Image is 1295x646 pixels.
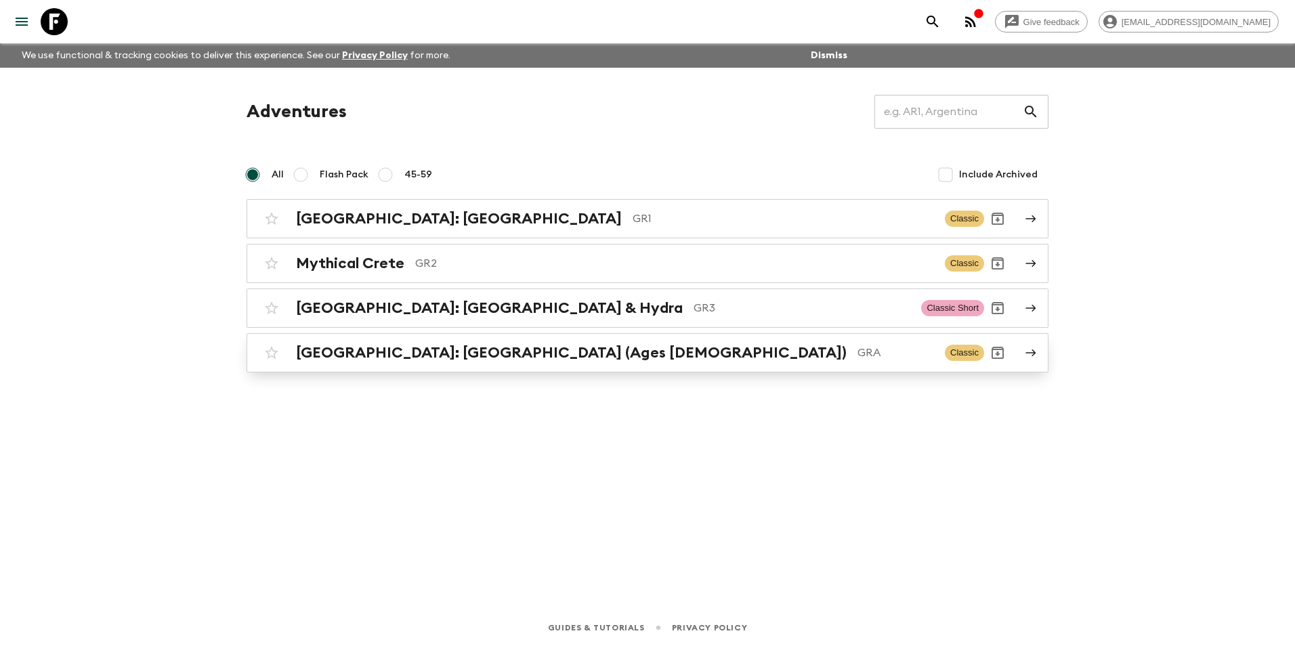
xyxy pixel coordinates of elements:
[296,344,847,362] h2: [GEOGRAPHIC_DATA]: [GEOGRAPHIC_DATA] (Ages [DEMOGRAPHIC_DATA])
[945,345,984,361] span: Classic
[247,288,1048,328] a: [GEOGRAPHIC_DATA]: [GEOGRAPHIC_DATA] & HydraGR3Classic ShortArchive
[16,43,456,68] p: We use functional & tracking cookies to deliver this experience. See our for more.
[296,210,622,228] h2: [GEOGRAPHIC_DATA]: [GEOGRAPHIC_DATA]
[984,339,1011,366] button: Archive
[995,11,1088,33] a: Give feedback
[247,98,347,125] h1: Adventures
[272,168,284,181] span: All
[945,255,984,272] span: Classic
[984,295,1011,322] button: Archive
[945,211,984,227] span: Classic
[959,168,1038,181] span: Include Archived
[8,8,35,35] button: menu
[296,299,683,317] h2: [GEOGRAPHIC_DATA]: [GEOGRAPHIC_DATA] & Hydra
[919,8,946,35] button: search adventures
[694,300,910,316] p: GR3
[404,168,432,181] span: 45-59
[807,46,851,65] button: Dismiss
[857,345,934,361] p: GRA
[548,620,645,635] a: Guides & Tutorials
[320,168,368,181] span: Flash Pack
[247,199,1048,238] a: [GEOGRAPHIC_DATA]: [GEOGRAPHIC_DATA]GR1ClassicArchive
[342,51,408,60] a: Privacy Policy
[296,255,404,272] h2: Mythical Crete
[1114,17,1278,27] span: [EMAIL_ADDRESS][DOMAIN_NAME]
[921,300,984,316] span: Classic Short
[672,620,747,635] a: Privacy Policy
[1099,11,1279,33] div: [EMAIL_ADDRESS][DOMAIN_NAME]
[984,205,1011,232] button: Archive
[247,244,1048,283] a: Mythical CreteGR2ClassicArchive
[984,250,1011,277] button: Archive
[874,93,1023,131] input: e.g. AR1, Argentina
[633,211,934,227] p: GR1
[415,255,934,272] p: GR2
[1016,17,1087,27] span: Give feedback
[247,333,1048,372] a: [GEOGRAPHIC_DATA]: [GEOGRAPHIC_DATA] (Ages [DEMOGRAPHIC_DATA])GRAClassicArchive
